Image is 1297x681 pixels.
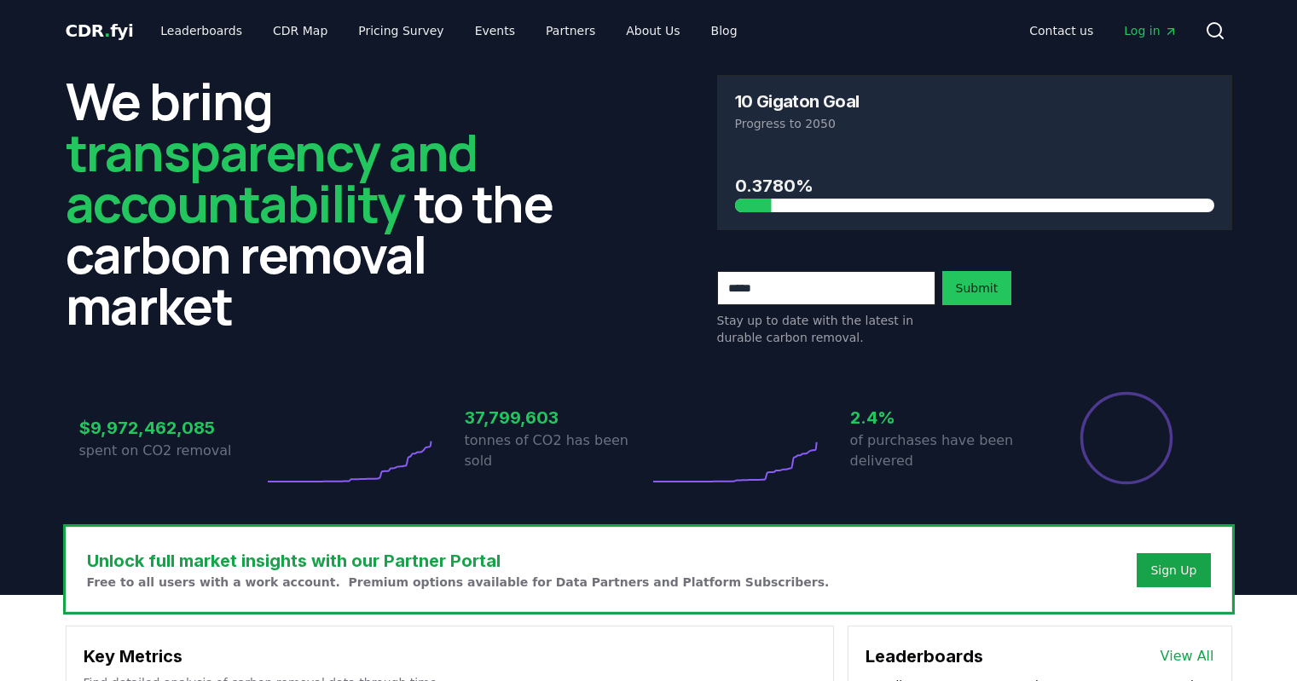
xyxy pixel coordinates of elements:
[66,19,134,43] a: CDR.fyi
[866,643,983,669] h3: Leaderboards
[850,405,1034,430] h3: 2.4%
[147,15,750,46] nav: Main
[147,15,256,46] a: Leaderboards
[850,430,1034,471] p: of purchases have been delivered
[104,20,110,41] span: .
[66,117,478,238] span: transparency and accountability
[1124,22,1177,39] span: Log in
[612,15,693,46] a: About Us
[735,115,1214,132] p: Progress to 2050
[259,15,341,46] a: CDR Map
[465,405,649,430] h3: 37,799,603
[345,15,457,46] a: Pricing Survey
[717,312,935,346] p: Stay up to date with the latest in durable carbon removal.
[87,548,830,574] h3: Unlock full market insights with our Partner Portal
[1161,646,1214,667] a: View All
[1150,562,1196,579] a: Sign Up
[532,15,609,46] a: Partners
[79,415,263,441] h3: $9,972,462,085
[66,20,134,41] span: CDR fyi
[698,15,751,46] a: Blog
[66,75,581,331] h2: We bring to the carbon removal market
[735,173,1214,199] h3: 0.3780%
[1110,15,1190,46] a: Log in
[461,15,529,46] a: Events
[735,93,860,110] h3: 10 Gigaton Goal
[1079,390,1174,486] div: Percentage of sales delivered
[1016,15,1107,46] a: Contact us
[1137,553,1210,587] button: Sign Up
[87,574,830,591] p: Free to all users with a work account. Premium options available for Data Partners and Platform S...
[465,430,649,471] p: tonnes of CO2 has been sold
[942,271,1012,305] button: Submit
[1016,15,1190,46] nav: Main
[79,441,263,461] p: spent on CO2 removal
[84,643,816,669] h3: Key Metrics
